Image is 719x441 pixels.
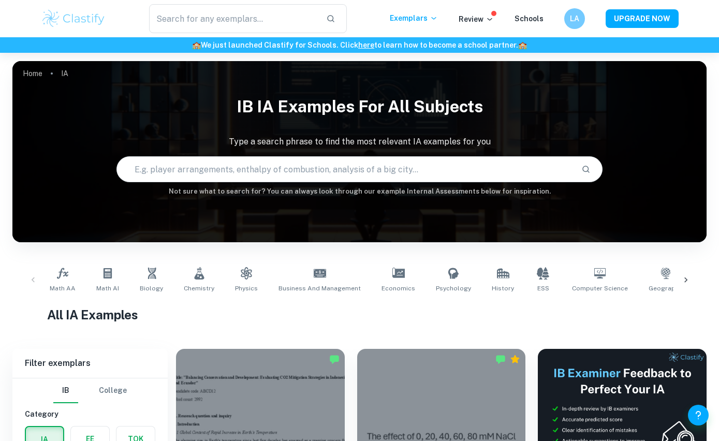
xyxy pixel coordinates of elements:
p: Exemplars [390,12,438,24]
span: Chemistry [184,284,214,293]
button: Help and Feedback [688,405,709,425]
button: Search [577,160,595,178]
a: Schools [515,14,544,23]
p: Review [459,13,494,25]
span: Physics [235,284,258,293]
a: here [358,41,374,49]
h1: All IA Examples [47,305,672,324]
span: 🏫 [192,41,201,49]
button: College [99,378,127,403]
span: Economics [381,284,415,293]
span: Math AI [96,284,119,293]
h6: LA [568,13,580,24]
span: History [492,284,514,293]
h1: IB IA examples for all subjects [12,90,707,123]
span: 🏫 [518,41,527,49]
a: Home [23,66,42,81]
span: ESS [537,284,549,293]
img: Marked [329,354,340,364]
img: Clastify logo [41,8,107,29]
p: Type a search phrase to find the most relevant IA examples for you [12,136,707,148]
span: Geography [649,284,682,293]
button: LA [564,8,585,29]
button: IB [53,378,78,403]
input: Search for any exemplars... [149,4,318,33]
div: Filter type choice [53,378,127,403]
h6: We just launched Clastify for Schools. Click to learn how to become a school partner. [2,39,717,51]
div: Premium [510,354,520,364]
p: IA [61,68,68,79]
input: E.g. player arrangements, enthalpy of combustion, analysis of a big city... [117,155,573,184]
span: Biology [140,284,163,293]
img: Marked [495,354,506,364]
span: Psychology [436,284,471,293]
span: Math AA [50,284,76,293]
h6: Category [25,408,155,420]
h6: Filter exemplars [12,349,168,378]
span: Computer Science [572,284,628,293]
h6: Not sure what to search for? You can always look through our example Internal Assessments below f... [12,186,707,197]
button: UPGRADE NOW [606,9,679,28]
span: Business and Management [278,284,361,293]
